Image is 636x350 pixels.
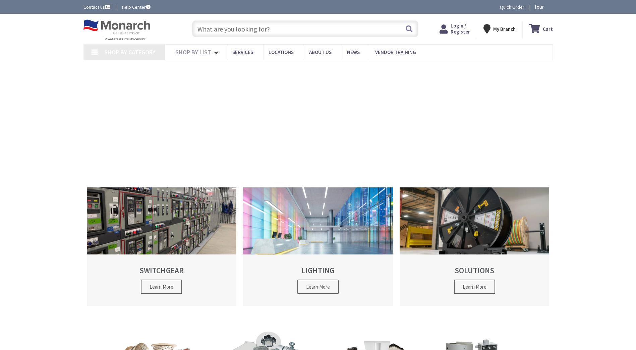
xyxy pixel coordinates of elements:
a: Cart [529,23,553,35]
input: What are you looking for? [192,20,418,37]
span: Learn More [297,280,339,294]
a: SOLUTIONS Learn More [400,187,550,306]
a: SWITCHGEAR Learn More [87,187,237,306]
h2: SWITCHGEAR [99,266,225,275]
span: Shop By Category [104,48,156,56]
span: Locations [269,49,294,55]
img: Monarch Electric Company [83,19,151,40]
a: Contact us [83,4,112,10]
a: Quick Order [500,4,524,10]
h2: SOLUTIONS [411,266,538,275]
span: Vendor Training [375,49,416,55]
div: My Branch [483,23,516,35]
strong: My Branch [493,26,516,32]
span: Services [232,49,253,55]
h2: LIGHTING [255,266,381,275]
strong: Cart [543,23,553,35]
a: LIGHTING Learn More [243,187,393,306]
a: Help Center [122,4,151,10]
span: About Us [309,49,332,55]
span: News [347,49,360,55]
span: Learn More [454,280,495,294]
a: Login / Register [440,23,470,35]
span: Learn More [141,280,182,294]
span: Login / Register [451,22,470,35]
span: Tour [534,4,551,10]
span: Shop By List [175,48,211,56]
